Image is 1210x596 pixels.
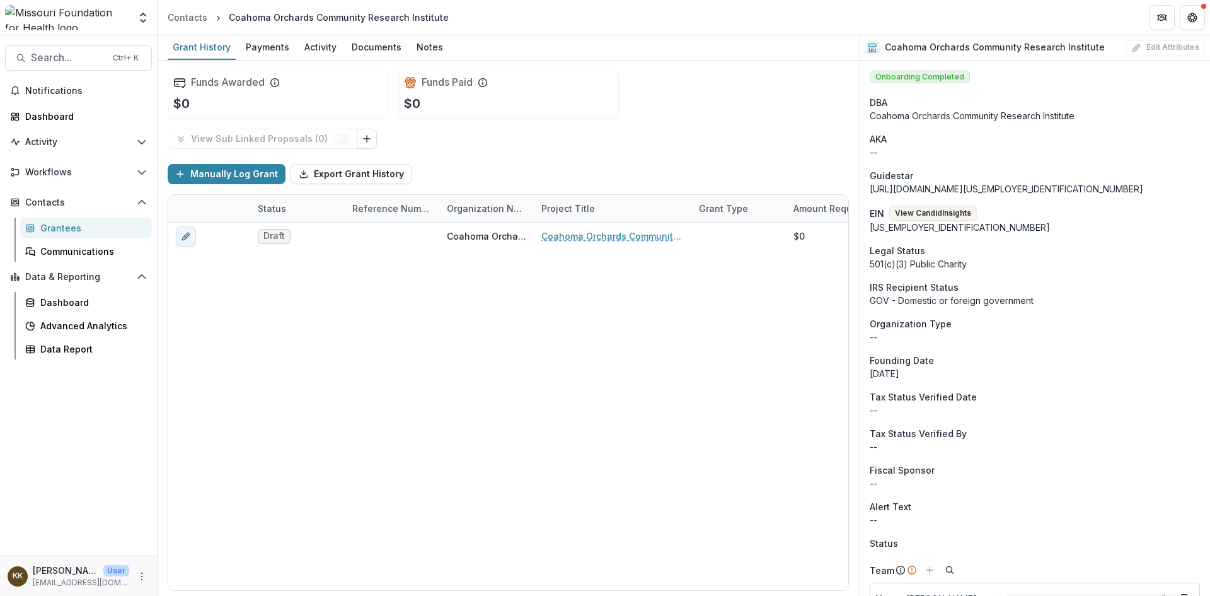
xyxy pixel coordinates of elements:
p: $0 [404,94,420,113]
div: Coahoma Orchards Community Research Institute [870,109,1200,122]
div: Grant Type [691,195,786,222]
h2: Funds Awarded [191,76,265,88]
p: -- [870,146,1200,159]
nav: breadcrumb [163,8,454,26]
div: Project Title [534,195,691,222]
span: Search... [31,52,105,64]
span: Notifications [25,86,147,96]
div: 501(c)(3) Public Charity [870,257,1200,271]
div: Organization Name [439,202,534,215]
a: Advanced Analytics [20,315,152,336]
span: Draft [263,231,285,242]
p: [PERSON_NAME] [33,564,98,577]
button: View Sub Linked Proposals (0) [168,129,357,149]
button: Open Contacts [5,192,152,213]
div: Status [250,202,294,215]
button: Open Activity [5,132,152,152]
div: Amount Requested [786,195,912,222]
div: Payments [241,38,294,56]
p: EIN [870,207,884,220]
a: Notes [412,35,448,60]
span: IRS Recipient Status [870,281,959,294]
span: Activity [25,137,132,148]
span: AKA [870,132,887,146]
div: Coahoma Orchards Community Research Institute [229,11,449,24]
a: Coahoma Orchards Community Research Institute - [DATE] - [DATE] Request for Concept Papers [541,230,684,243]
div: [DATE] [870,367,1200,380]
a: Documents [347,35,406,60]
div: [URL][DOMAIN_NAME][US_EMPLOYER_IDENTIFICATION_NUMBER] [870,182,1200,196]
a: Dashboard [5,106,152,127]
span: Contacts [25,197,132,208]
button: Open Workflows [5,162,152,182]
div: $0 [793,230,805,243]
button: Notifications [5,81,152,101]
span: Legal Status [870,244,925,257]
a: Data Report [20,339,152,359]
p: -- [870,440,1200,453]
div: Dashboard [40,296,142,309]
span: Workflows [25,167,132,178]
div: Contacts [168,11,207,24]
span: DBA [870,96,887,109]
a: Activity [299,35,342,60]
button: Link Grants [357,129,377,149]
span: Data & Reporting [25,272,132,283]
span: Alert Text [870,500,911,513]
h2: Funds Paid [422,76,473,88]
div: Coahoma Orchards Community Research Institute [447,230,526,243]
div: -- [870,477,1200,490]
button: Search... [5,45,152,71]
p: -- [870,513,1200,527]
div: Reference Number [345,195,439,222]
p: View Sub Linked Proposals ( 0 ) [191,134,333,144]
div: Amount Requested [786,202,885,215]
p: $0 [173,94,190,113]
button: Open entity switcher [134,5,152,30]
div: Advanced Analytics [40,319,142,332]
button: Partners [1149,5,1175,30]
div: Katie Kaufmann [13,572,23,580]
div: Organization Name [439,195,534,222]
button: Add [922,563,937,578]
button: Search [942,563,957,578]
div: Status [250,195,345,222]
a: Grant History [168,35,236,60]
div: Data Report [40,342,142,356]
p: -- [870,330,1200,344]
span: Status [870,537,898,550]
span: Guidestar [870,169,913,182]
button: Manually Log Grant [168,164,285,184]
button: edit [176,226,196,247]
div: Grant History [168,38,236,56]
button: Export Grant History [291,164,412,184]
button: Open Data & Reporting [5,267,152,287]
p: [EMAIL_ADDRESS][DOMAIN_NAME] [33,577,129,588]
a: Dashboard [20,292,152,313]
span: Tax Status Verified Date [870,390,977,404]
span: Organization Type [870,317,952,330]
p: Team [870,564,894,577]
span: Fiscal Sponsor [870,464,935,477]
button: More [134,569,149,584]
button: Edit Attributes [1126,40,1205,56]
div: Grantees [40,221,142,235]
p: User [103,565,129,576]
div: Grant Type [691,202,756,215]
div: [US_EMPLOYER_IDENTIFICATION_NUMBER] [870,221,1200,234]
p: -- [870,404,1200,417]
button: Get Help [1180,5,1205,30]
span: Onboarding Completed [870,71,970,83]
span: Founding Date [870,354,934,367]
div: Notes [412,38,448,56]
span: Tax Status Verified By [870,427,967,440]
div: Reference Number [345,202,439,215]
h2: Coahoma Orchards Community Research Institute [885,42,1105,53]
div: GOV - Domestic or foreign government [870,294,1200,307]
img: Missouri Foundation for Health logo [5,5,129,30]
